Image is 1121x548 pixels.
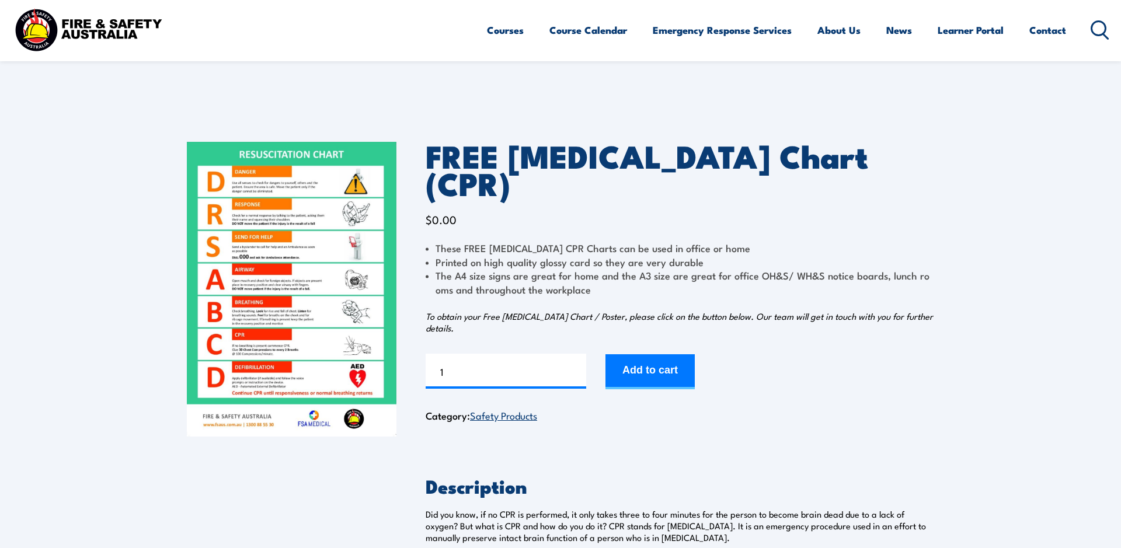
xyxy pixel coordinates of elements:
a: Courses [487,15,524,46]
li: The A4 size signs are great for home and the A3 size are great for office OH&S/ WH&S notice board... [426,268,934,296]
input: Product quantity [426,354,586,389]
img: FREE Resuscitation Chart - What are the 7 steps to CPR? [187,142,396,437]
a: Course Calendar [549,15,627,46]
em: To obtain your Free [MEDICAL_DATA] Chart / Poster, please click on the button below. Our team wil... [426,310,933,334]
span: Category: [426,408,537,423]
p: Did you know, if no CPR is performed, it only takes three to four minutes for the person to becom... [426,508,934,543]
li: Printed on high quality glossy card so they are very durable [426,255,934,268]
bdi: 0.00 [426,211,457,227]
h2: Description [426,477,934,494]
span: $ [426,211,432,227]
a: Learner Portal [938,15,1004,46]
a: About Us [817,15,861,46]
li: These FREE [MEDICAL_DATA] CPR Charts can be used in office or home [426,241,934,254]
a: Emergency Response Services [653,15,792,46]
a: Safety Products [470,408,537,422]
a: Contact [1029,15,1066,46]
button: Add to cart [605,354,695,389]
a: News [886,15,912,46]
h1: FREE [MEDICAL_DATA] Chart (CPR) [426,142,934,196]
